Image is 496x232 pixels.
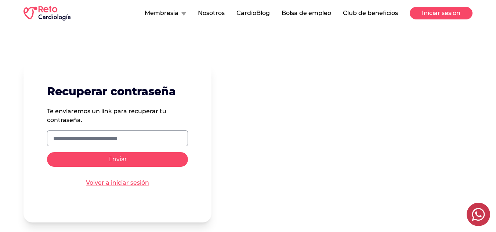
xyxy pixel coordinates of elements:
button: Nosotros [198,9,225,18]
span: Enviar [108,156,127,163]
button: Club de beneficios [343,9,398,18]
button: Enviar [47,152,188,167]
h2: Recuperar contraseña [47,85,188,98]
p: Te enviaremos un link para recuperar tu contraseña. [47,107,188,125]
button: Membresía [145,9,186,18]
button: CardioBlog [236,9,270,18]
img: RETO Cardio Logo [23,6,70,21]
button: Bolsa de empleo [282,9,331,18]
a: Volver a iniciar sesión [86,178,149,187]
button: Iniciar sesión [410,7,473,19]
